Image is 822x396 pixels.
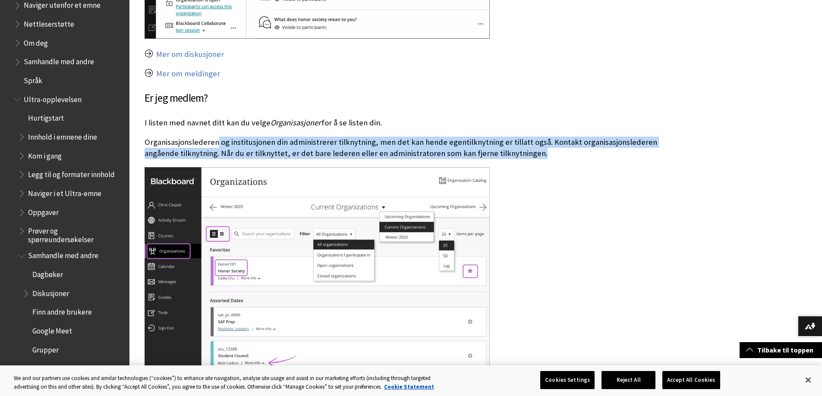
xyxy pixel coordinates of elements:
span: Naviger i et Ultra-emne [28,186,101,198]
button: Close [799,371,818,390]
span: Hurtigstart [28,111,64,123]
span: Oppgaver [28,205,59,217]
a: More information about your privacy, opens in a new tab [384,383,434,390]
span: Innhold i emnene dine [28,130,97,141]
span: Finn andre brukere [32,305,92,317]
button: Reject All [602,371,655,389]
span: Språk [24,73,42,85]
span: Om deg [24,36,48,47]
span: Diskusjoner [32,286,69,298]
button: Cookies Settings [540,371,595,389]
div: We and our partners use cookies and similar technologies (“cookies”) to enhance site navigation, ... [14,374,452,391]
p: I listen med navnet ditt kan du velge for å se listen din. [145,117,680,128]
h3: Er jeg medlem? [145,90,680,106]
button: Accept All Cookies [662,371,720,389]
a: Mer om meldinger [156,69,220,79]
span: Google Meet [32,324,72,335]
span: Grupper [32,343,59,354]
span: Ultra-opplevelsen [24,92,82,104]
span: [PERSON_NAME] [32,362,87,373]
span: Dagbøker [32,267,63,279]
span: Nettleserstøtte [24,17,74,28]
span: Legg til og formater innhold [28,167,115,179]
span: Kom i gang [28,149,62,160]
span: Prøver og spørreundersøkelser [28,224,123,244]
span: Organisasjoner [271,118,321,128]
span: Samhandle med andre [28,249,98,260]
a: Mer om diskusjoner [156,49,224,59]
a: Tilbake til toppen [740,342,822,358]
p: Organisasjonslederen og institusjonen din administrerer tilknytning, men det kan hende egentilkny... [145,137,680,159]
span: Samhandle med andre [24,55,94,66]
